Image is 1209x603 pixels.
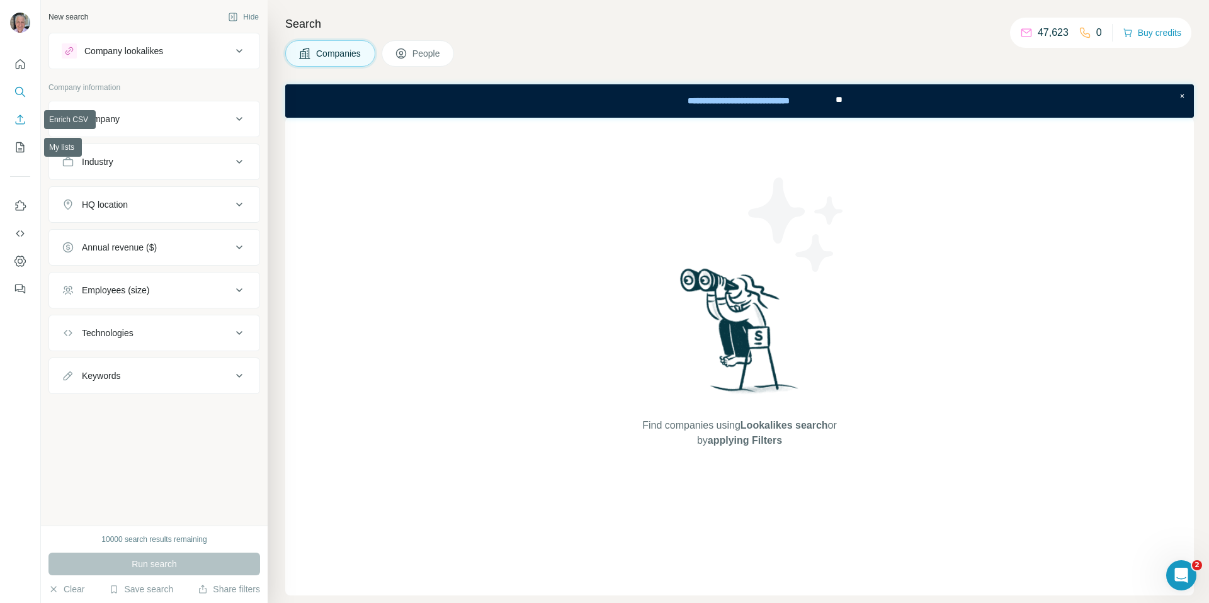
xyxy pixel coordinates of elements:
button: Company lookalikes [49,36,259,66]
button: Dashboard [10,250,30,273]
button: Use Surfe API [10,222,30,245]
img: Surfe Illustration - Woman searching with binoculars [674,265,805,405]
span: Find companies using or by [639,418,840,448]
button: Buy credits [1123,24,1181,42]
span: 2 [1192,560,1202,570]
button: Feedback [10,278,30,300]
button: Hide [219,8,268,26]
button: Enrich CSV [10,108,30,131]
button: Quick start [10,53,30,76]
div: Annual revenue ($) [82,241,157,254]
p: 47,623 [1038,25,1069,40]
button: HQ location [49,189,259,220]
h4: Search [285,15,1194,33]
img: Avatar [10,13,30,33]
div: Technologies [82,327,133,339]
p: 0 [1096,25,1102,40]
img: Surfe Illustration - Stars [740,168,853,281]
button: Save search [109,583,173,595]
button: Annual revenue ($) [49,232,259,262]
iframe: Banner [285,84,1194,118]
div: Company [82,113,120,125]
span: applying Filters [708,435,782,446]
span: Companies [316,47,362,60]
span: Lookalikes search [741,420,828,431]
div: Keywords [82,369,120,382]
div: Company lookalikes [84,45,163,57]
button: Search [10,81,30,103]
iframe: Intercom live chat [1166,560,1196,590]
div: Industry [82,155,113,168]
button: My lists [10,136,30,159]
div: 10000 search results remaining [101,534,207,545]
button: Use Surfe on LinkedIn [10,194,30,217]
span: People [412,47,441,60]
button: Clear [48,583,84,595]
div: Employees (size) [82,284,149,296]
button: Employees (size) [49,275,259,305]
button: Technologies [49,318,259,348]
button: Keywords [49,361,259,391]
button: Industry [49,147,259,177]
div: New search [48,11,88,23]
button: Share filters [198,583,260,595]
button: Company [49,104,259,134]
div: HQ location [82,198,128,211]
p: Company information [48,82,260,93]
